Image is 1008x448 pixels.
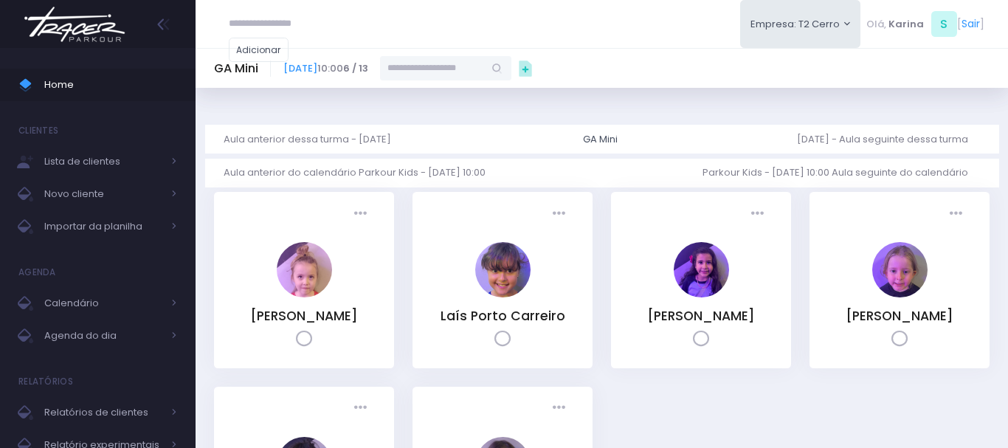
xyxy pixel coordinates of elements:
[44,326,162,345] span: Agenda do dia
[888,17,924,32] span: Karina
[866,17,886,32] span: Olá,
[214,61,258,76] h5: GA Mini
[348,201,373,226] div: Presença
[277,242,332,297] img: Helena Marins Padua
[547,201,571,226] div: Presença
[44,403,162,422] span: Relatórios de clientes
[931,11,957,37] span: S
[343,61,368,75] strong: 6 / 13
[224,159,497,187] a: Aula anterior do calendário Parkour Kids - [DATE] 10:00
[224,125,403,154] a: Aula anterior dessa turma - [DATE]
[547,396,571,421] div: Presença
[511,54,539,82] div: Ações Rápidas
[44,217,162,236] span: Importar da planilha
[647,307,755,325] a: [PERSON_NAME]
[44,294,162,313] span: Calendário
[745,201,770,226] div: Presença
[441,307,565,325] a: Laís Porto Carreiro
[18,258,56,287] h4: Agenda
[277,287,332,301] a: Helena Marins Padua
[44,75,177,94] span: Home
[674,242,729,297] img: Manuela Santos
[583,132,618,147] div: GA Mini
[872,242,928,297] img: Maria Alice Sobral
[703,159,980,187] a: Parkour Kids - [DATE] 10:00 Aula seguinte do calendário
[18,367,73,396] h4: Relatórios
[674,287,729,301] a: Manuela Santos
[860,7,990,41] div: [ ]
[475,287,531,301] a: Laís Porto Carreiro
[44,152,162,171] span: Lista de clientes
[475,242,531,297] img: Laís Porto Carreiro
[846,307,953,325] a: [PERSON_NAME]
[283,61,317,75] a: [DATE]
[348,396,373,421] div: Presença
[18,116,58,145] h4: Clientes
[229,38,289,62] a: Adicionar
[250,307,358,325] a: [PERSON_NAME]
[872,287,928,301] a: Maria Alice Sobral
[44,185,162,204] span: Novo cliente
[797,125,980,154] a: [DATE] - Aula seguinte dessa turma
[944,201,968,226] div: Presença
[962,16,980,32] a: Sair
